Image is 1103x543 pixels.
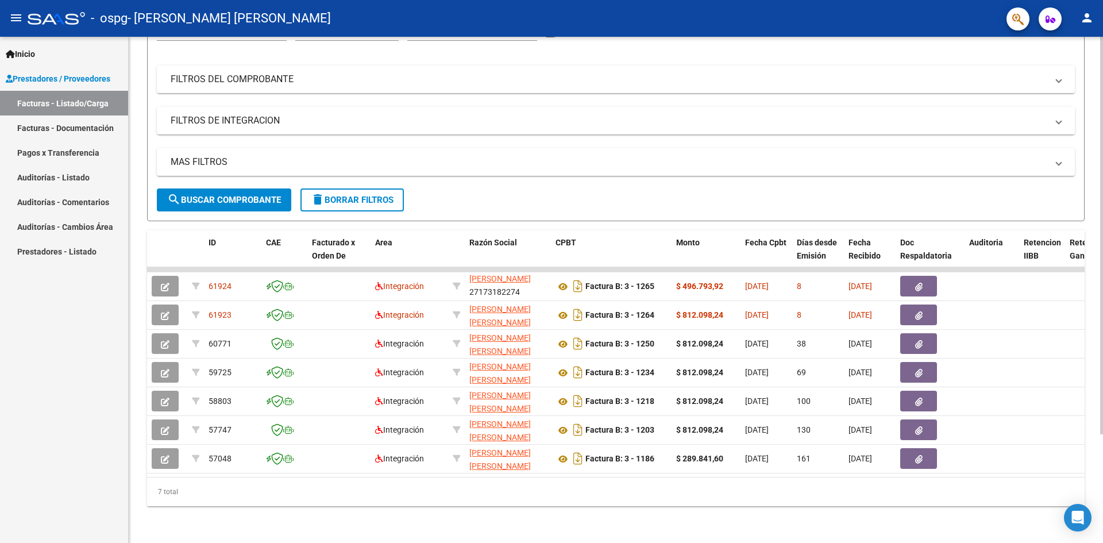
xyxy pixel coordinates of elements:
[745,339,769,348] span: [DATE]
[570,334,585,353] i: Descargar documento
[672,230,741,281] datatable-header-cell: Monto
[570,421,585,439] i: Descargar documento
[469,274,546,298] div: 27173182274
[797,238,837,260] span: Días desde Emisión
[570,449,585,468] i: Descargar documento
[469,305,531,327] span: [PERSON_NAME] [PERSON_NAME]
[465,230,551,281] datatable-header-cell: Razón Social
[676,282,723,291] strong: $ 496.793,92
[849,238,881,260] span: Fecha Recibido
[128,6,331,31] span: - [PERSON_NAME] [PERSON_NAME]
[896,230,965,281] datatable-header-cell: Doc Respaldatoria
[797,339,806,348] span: 38
[209,425,232,434] span: 57747
[676,310,723,319] strong: $ 812.098,24
[209,396,232,406] span: 58803
[375,339,424,348] span: Integración
[1024,238,1061,260] span: Retencion IIBB
[797,454,811,463] span: 161
[556,238,576,247] span: CPBT
[900,238,952,260] span: Doc Respaldatoria
[676,454,723,463] strong: $ 289.841,60
[300,188,404,211] button: Borrar Filtros
[797,282,801,291] span: 8
[676,339,723,348] strong: $ 812.098,24
[969,238,1003,247] span: Auditoria
[167,195,281,205] span: Buscar Comprobante
[91,6,128,31] span: - ospg
[745,425,769,434] span: [DATE]
[570,363,585,382] i: Descargar documento
[570,306,585,324] i: Descargar documento
[375,425,424,434] span: Integración
[375,310,424,319] span: Integración
[844,230,896,281] datatable-header-cell: Fecha Recibido
[469,389,546,413] div: 27173182274
[209,310,232,319] span: 61923
[745,238,786,247] span: Fecha Cpbt
[311,195,394,205] span: Borrar Filtros
[745,454,769,463] span: [DATE]
[469,418,546,442] div: 27173182274
[157,148,1075,176] mat-expansion-panel-header: MAS FILTROS
[469,238,517,247] span: Razón Social
[6,48,35,60] span: Inicio
[797,368,806,377] span: 69
[209,282,232,291] span: 61924
[375,454,424,463] span: Integración
[585,282,654,291] strong: Factura B: 3 - 1265
[375,238,392,247] span: Area
[745,368,769,377] span: [DATE]
[797,310,801,319] span: 8
[745,396,769,406] span: [DATE]
[849,368,872,377] span: [DATE]
[570,277,585,295] i: Descargar documento
[469,391,531,413] span: [PERSON_NAME] [PERSON_NAME]
[307,230,371,281] datatable-header-cell: Facturado x Orden De
[797,396,811,406] span: 100
[157,107,1075,134] mat-expansion-panel-header: FILTROS DE INTEGRACION
[849,396,872,406] span: [DATE]
[676,425,723,434] strong: $ 812.098,24
[849,310,872,319] span: [DATE]
[676,396,723,406] strong: $ 812.098,24
[676,368,723,377] strong: $ 812.098,24
[585,455,654,464] strong: Factura B: 3 - 1186
[204,230,261,281] datatable-header-cell: ID
[849,454,872,463] span: [DATE]
[171,114,1047,127] mat-panel-title: FILTROS DE INTEGRACION
[266,238,281,247] span: CAE
[157,188,291,211] button: Buscar Comprobante
[585,311,654,320] strong: Factura B: 3 - 1264
[570,392,585,410] i: Descargar documento
[167,192,181,206] mat-icon: search
[1064,504,1092,532] div: Open Intercom Messenger
[469,446,546,471] div: 27173182274
[469,332,546,356] div: 27173182274
[849,425,872,434] span: [DATE]
[1080,11,1094,25] mat-icon: person
[797,425,811,434] span: 130
[849,339,872,348] span: [DATE]
[375,368,424,377] span: Integración
[469,448,531,471] span: [PERSON_NAME] [PERSON_NAME]
[745,310,769,319] span: [DATE]
[147,477,1085,506] div: 7 total
[1019,230,1065,281] datatable-header-cell: Retencion IIBB
[469,303,546,327] div: 27173182274
[551,230,672,281] datatable-header-cell: CPBT
[741,230,792,281] datatable-header-cell: Fecha Cpbt
[792,230,844,281] datatable-header-cell: Días desde Emisión
[585,368,654,378] strong: Factura B: 3 - 1234
[849,282,872,291] span: [DATE]
[6,72,110,85] span: Prestadores / Proveedores
[745,282,769,291] span: [DATE]
[585,340,654,349] strong: Factura B: 3 - 1250
[585,397,654,406] strong: Factura B: 3 - 1218
[209,339,232,348] span: 60771
[375,282,424,291] span: Integración
[469,419,531,442] span: [PERSON_NAME] [PERSON_NAME]
[469,333,531,356] span: [PERSON_NAME] [PERSON_NAME]
[469,362,531,384] span: [PERSON_NAME] [PERSON_NAME]
[209,368,232,377] span: 59725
